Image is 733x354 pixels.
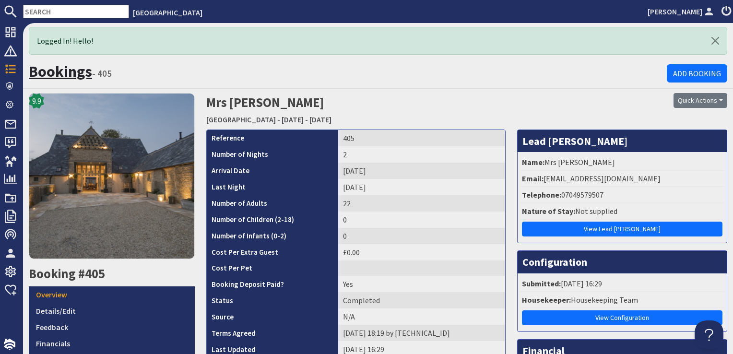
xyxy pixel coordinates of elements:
[4,339,15,350] img: staytech_i_w-64f4e8e9ee0a9c174fd5317b4b171b261742d2d393467e5bdba4413f4f884c10.svg
[674,93,727,108] button: Quick Actions
[338,195,505,212] td: 22
[207,244,338,260] th: Cost Per Extra Guest
[520,154,725,171] li: Mrs [PERSON_NAME]
[29,93,195,266] a: 9.9
[207,212,338,228] th: Number of Children (2-18)
[522,279,561,288] strong: Submitted:
[29,335,195,352] a: Financials
[207,179,338,195] th: Last Night
[207,228,338,244] th: Number of Infants (0-2)
[338,308,505,325] td: N/A
[207,325,338,341] th: Terms Agreed
[522,295,571,305] strong: Housekeeper:
[522,157,544,167] strong: Name:
[518,251,727,273] h3: Configuration
[520,187,725,203] li: 07049579507
[522,222,723,236] a: View Lead [PERSON_NAME]
[133,8,202,17] a: [GEOGRAPHIC_DATA]
[522,310,723,325] a: View Configuration
[207,276,338,292] th: Booking Deposit Paid?
[338,228,505,244] td: 0
[520,276,725,292] li: [DATE] 16:29
[338,325,505,341] td: [DATE] 18:19 by [TECHNICAL_ID]
[518,130,727,152] h3: Lead [PERSON_NAME]
[520,203,725,220] li: Not supplied
[282,115,331,124] a: [DATE] - [DATE]
[338,244,505,260] td: £0.00
[522,206,575,216] strong: Nature of Stay:
[207,163,338,179] th: Arrival Date
[29,266,195,282] h2: Booking #405
[207,260,338,276] th: Cost Per Pet
[32,95,41,106] span: 9.9
[207,130,338,146] th: Reference
[520,292,725,308] li: Housekeeping Team
[695,320,723,349] iframe: Toggle Customer Support
[29,286,195,303] a: Overview
[23,5,129,18] input: SEARCH
[206,115,276,124] a: [GEOGRAPHIC_DATA]
[207,308,338,325] th: Source
[29,62,92,81] a: Bookings
[206,93,550,127] h2: Mrs [PERSON_NAME]
[667,64,727,83] a: Add Booking
[207,195,338,212] th: Number of Adults
[92,68,112,79] small: - 405
[29,319,195,335] a: Feedback
[338,130,505,146] td: 405
[338,292,505,308] td: Completed
[338,179,505,195] td: [DATE]
[207,292,338,308] th: Status
[338,212,505,228] td: 0
[29,27,727,55] div: Logged In! Hello!
[29,303,195,319] a: Details/Edit
[29,93,195,259] img: Cotswold Park Barns's icon
[338,146,505,163] td: 2
[338,163,505,179] td: [DATE]
[207,146,338,163] th: Number of Nights
[648,6,716,17] a: [PERSON_NAME]
[522,190,561,200] strong: Telephone:
[277,115,280,124] span: -
[520,171,725,187] li: [EMAIL_ADDRESS][DOMAIN_NAME]
[338,276,505,292] td: Yes
[522,174,544,183] strong: Email:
